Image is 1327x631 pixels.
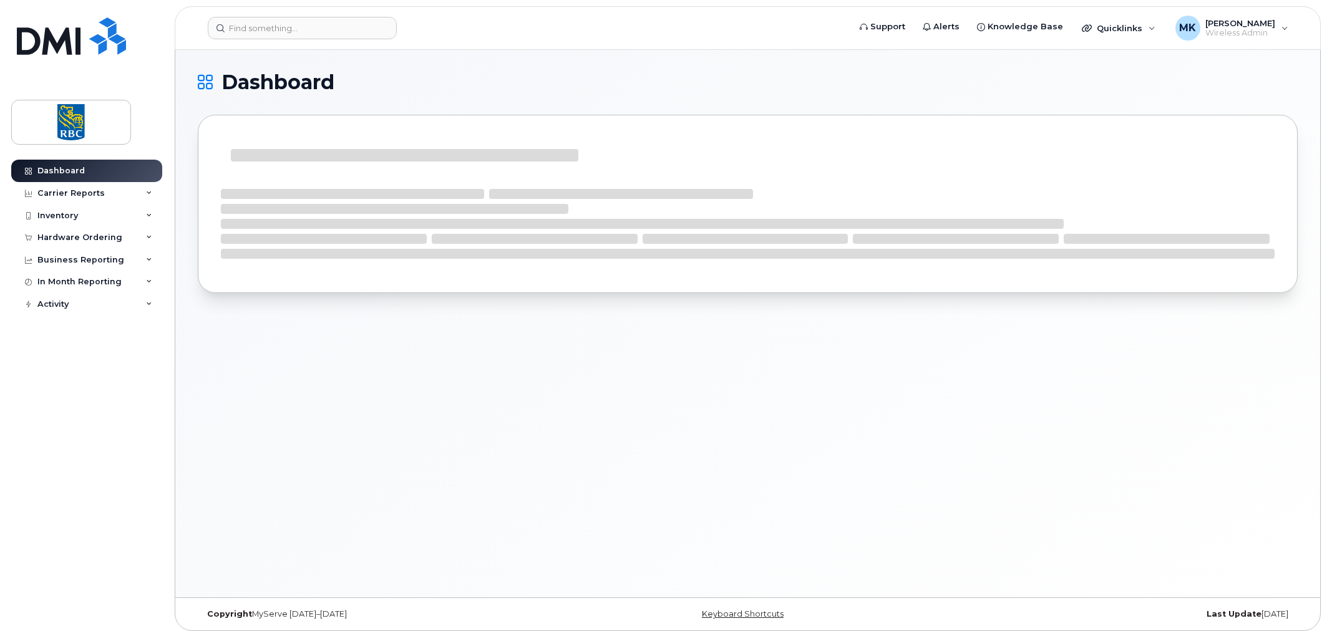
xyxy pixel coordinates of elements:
[221,73,334,92] span: Dashboard
[702,609,784,619] a: Keyboard Shortcuts
[931,609,1298,619] div: [DATE]
[198,609,565,619] div: MyServe [DATE]–[DATE]
[1207,609,1261,619] strong: Last Update
[207,609,252,619] strong: Copyright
